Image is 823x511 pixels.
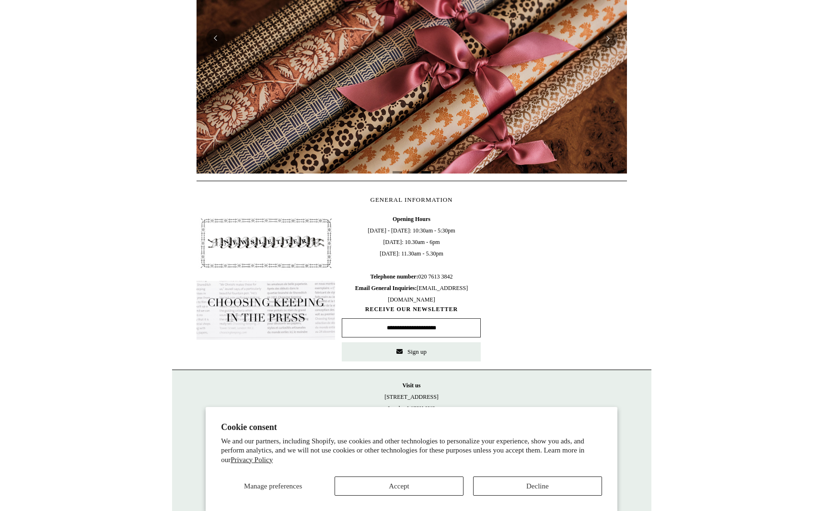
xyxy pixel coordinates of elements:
button: Accept [335,476,464,496]
button: Manage preferences [221,476,325,496]
a: Privacy Policy [231,456,273,464]
iframe: google_map [487,213,626,357]
button: Page 1 [393,171,402,174]
button: Decline [473,476,602,496]
button: Page 2 [407,171,417,174]
b: : [416,273,418,280]
img: pf-635a2b01-aa89-4342-bbcd-4371b60f588c--In-the-press-Button_1200x.jpg [197,281,336,340]
h2: Cookie consent [221,422,602,432]
b: Email General Inquiries: [355,285,417,291]
span: Sign up [407,348,427,355]
p: We and our partners, including Shopify, use cookies and other technologies to personalize your ex... [221,437,602,465]
span: RECEIVE OUR NEWSLETTER [342,305,481,314]
button: Previous [206,29,225,48]
button: Page 3 [421,171,431,174]
button: Sign up [342,342,481,361]
span: GENERAL INFORMATION [371,196,453,203]
p: [STREET_ADDRESS] London WC2H 9NS [DATE] - [DATE] 10:30am to 5:30pm [DATE] 10.30am to 6pm [DATE] 1... [182,380,642,460]
button: Next [598,29,617,48]
span: [DATE] - [DATE]: 10:30am - 5:30pm [DATE]: 10.30am - 6pm [DATE]: 11.30am - 5.30pm 020 7613 3842 [342,213,481,305]
b: Telephone number [371,273,418,280]
strong: Visit us [403,382,421,389]
span: Manage preferences [244,482,302,490]
b: Opening Hours [393,216,430,222]
img: pf-4db91bb9--1305-Newsletter-Button_1200x.jpg [197,213,336,273]
span: [EMAIL_ADDRESS][DOMAIN_NAME] [355,285,468,303]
